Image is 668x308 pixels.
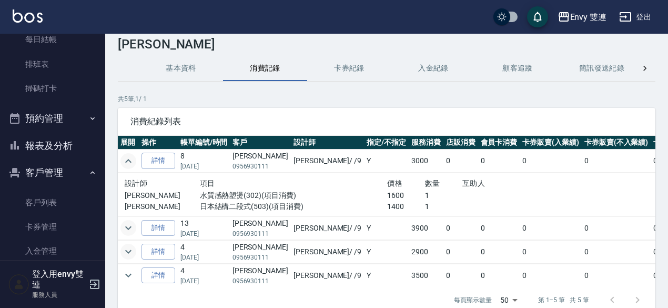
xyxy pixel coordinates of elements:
[520,150,582,173] td: 0
[364,136,409,150] th: 指定/不指定
[4,27,101,52] a: 每日結帳
[141,267,175,284] a: 詳情
[478,136,520,150] th: 會員卡消費
[125,190,200,201] p: [PERSON_NAME]
[570,11,607,24] div: Envy 雙連
[178,240,230,263] td: 4
[230,240,291,263] td: [PERSON_NAME]
[520,136,582,150] th: 卡券販賣(入業績)
[615,7,655,27] button: 登出
[223,56,307,81] button: 消費記錄
[560,56,644,81] button: 簡訊發送紀錄
[582,216,651,240] td: 0
[125,201,200,212] p: [PERSON_NAME]
[232,229,288,239] p: 0956930111
[125,179,147,187] span: 設計師
[120,244,136,260] button: expand row
[200,201,388,212] p: 日本結構二段式(503)(項目消費)
[118,94,655,104] p: 共 5 筆, 1 / 1
[232,162,288,171] p: 0956930111
[180,276,227,286] p: [DATE]
[478,150,520,173] td: 0
[443,264,478,287] td: 0
[387,179,402,187] span: 價格
[582,264,651,287] td: 0
[364,264,409,287] td: Y
[232,253,288,262] p: 0956930111
[139,56,223,81] button: 基本資料
[4,215,101,239] a: 卡券管理
[291,150,364,173] td: [PERSON_NAME] / /9
[391,56,475,81] button: 入金紀錄
[4,132,101,160] button: 報表及分析
[538,295,589,305] p: 第 1–5 筆 共 5 筆
[141,244,175,260] a: 詳情
[120,220,136,236] button: expand row
[118,136,139,150] th: 展開
[553,6,611,28] button: Envy 雙連
[178,264,230,287] td: 4
[364,216,409,240] td: Y
[520,240,582,263] td: 0
[425,201,462,212] p: 1
[230,264,291,287] td: [PERSON_NAME]
[443,150,478,173] td: 0
[118,37,655,52] h3: [PERSON_NAME]
[520,264,582,287] td: 0
[387,190,424,201] p: 1600
[141,153,175,169] a: 詳情
[527,6,548,27] button: save
[364,240,409,263] td: Y
[582,150,651,173] td: 0
[475,56,560,81] button: 顧客追蹤
[478,264,520,287] td: 0
[409,150,443,173] td: 3000
[230,216,291,240] td: [PERSON_NAME]
[291,240,364,263] td: [PERSON_NAME] / /9
[178,150,230,173] td: 8
[180,253,227,262] p: [DATE]
[478,240,520,263] td: 0
[4,191,101,215] a: 客戶列表
[32,290,86,300] p: 服務人員
[409,216,443,240] td: 3900
[582,240,651,263] td: 0
[120,153,136,169] button: expand row
[520,216,582,240] td: 0
[180,162,227,171] p: [DATE]
[178,136,230,150] th: 帳單編號/時間
[13,9,43,23] img: Logo
[8,274,29,295] img: Person
[130,116,643,127] span: 消費紀錄列表
[409,136,443,150] th: 服務消費
[443,136,478,150] th: 店販消費
[4,239,101,263] a: 入金管理
[4,159,101,186] button: 客戶管理
[364,150,409,173] td: Y
[178,216,230,240] td: 13
[307,56,391,81] button: 卡券紀錄
[141,220,175,236] a: 詳情
[230,136,291,150] th: 客戶
[291,264,364,287] td: [PERSON_NAME] / /9
[120,267,136,283] button: expand row
[462,179,485,187] span: 互助人
[230,150,291,173] td: [PERSON_NAME]
[200,179,215,187] span: 項目
[4,105,101,132] button: 預約管理
[232,276,288,286] p: 0956930111
[4,52,101,76] a: 排班表
[291,136,364,150] th: 設計師
[478,216,520,240] td: 0
[4,76,101,101] a: 掃碼打卡
[387,201,424,212] p: 1400
[409,240,443,263] td: 2900
[291,216,364,240] td: [PERSON_NAME] / /9
[32,269,86,290] h5: 登入用envy雙連
[425,179,440,187] span: 數量
[425,190,462,201] p: 1
[200,190,388,201] p: 水質感熱塑燙(302)(項目消費)
[180,229,227,239] p: [DATE]
[582,136,651,150] th: 卡券販賣(不入業績)
[443,216,478,240] td: 0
